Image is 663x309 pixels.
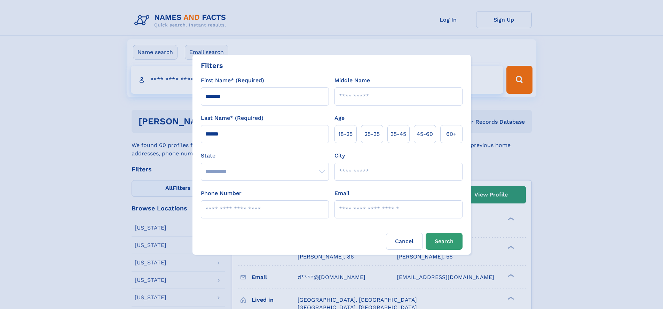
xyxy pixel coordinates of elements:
label: First Name* (Required) [201,76,264,85]
label: Last Name* (Required) [201,114,263,122]
span: 60+ [446,130,457,138]
label: Email [334,189,349,198]
label: Cancel [386,233,423,250]
label: Phone Number [201,189,242,198]
label: City [334,152,345,160]
span: 25‑35 [364,130,380,138]
button: Search [426,233,463,250]
label: Middle Name [334,76,370,85]
span: 35‑45 [390,130,406,138]
span: 18‑25 [338,130,353,138]
div: Filters [201,60,223,71]
label: State [201,152,329,160]
label: Age [334,114,345,122]
span: 45‑60 [417,130,433,138]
